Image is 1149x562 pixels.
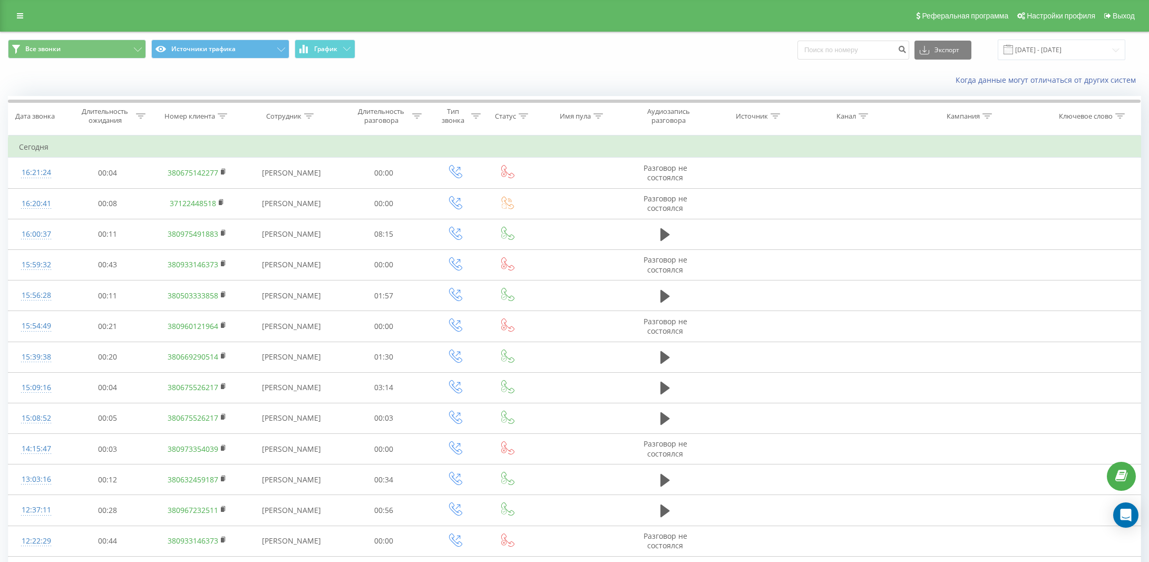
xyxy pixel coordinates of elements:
div: Имя пула [560,112,591,121]
span: Настройки профиля [1027,12,1095,20]
div: Номер клиента [164,112,215,121]
td: 00:00 [340,526,427,556]
a: 380933146373 [168,536,218,546]
button: График [295,40,355,59]
td: [PERSON_NAME] [242,434,340,464]
td: 00:00 [340,188,427,219]
td: 00:11 [64,280,152,311]
div: 14:15:47 [19,439,54,459]
td: 01:57 [340,280,427,311]
div: Кампания [947,112,980,121]
div: Длительность разговора [353,107,410,125]
td: 00:00 [340,311,427,342]
span: Разговор не состоялся [644,439,687,458]
span: Реферальная программа [922,12,1008,20]
span: Разговор не состоялся [644,531,687,550]
td: 00:44 [64,526,152,556]
td: 00:00 [340,434,427,464]
div: Источник [736,112,768,121]
td: [PERSON_NAME] [242,526,340,556]
td: 00:00 [340,158,427,188]
a: 380669290514 [168,352,218,362]
td: 01:30 [340,342,427,372]
td: 00:04 [64,372,152,403]
td: [PERSON_NAME] [242,495,340,526]
div: 13:03:16 [19,469,54,490]
td: [PERSON_NAME] [242,342,340,372]
span: Разговор не состоялся [644,316,687,336]
div: Статус [495,112,516,121]
td: 00:43 [64,249,152,280]
td: [PERSON_NAME] [242,464,340,495]
span: Все звонки [25,45,61,53]
div: Дата звонка [15,112,55,121]
td: [PERSON_NAME] [242,372,340,403]
a: 380675526217 [168,413,218,423]
td: 00:03 [64,434,152,464]
td: 00:20 [64,342,152,372]
a: 380960121964 [168,321,218,331]
button: Источники трафика [151,40,289,59]
td: [PERSON_NAME] [242,311,340,342]
div: Open Intercom Messenger [1113,502,1138,528]
td: 00:21 [64,311,152,342]
div: Сотрудник [266,112,301,121]
div: Ключевое слово [1059,112,1113,121]
td: 00:04 [64,158,152,188]
a: 380675526217 [168,382,218,392]
span: Выход [1113,12,1135,20]
input: Поиск по номеру [797,41,909,60]
div: 15:39:38 [19,347,54,367]
a: 380933146373 [168,259,218,269]
td: Сегодня [8,137,1141,158]
div: Канал [836,112,856,121]
a: 380973354039 [168,444,218,454]
a: 37122448518 [170,198,216,208]
td: [PERSON_NAME] [242,403,340,433]
div: 15:08:52 [19,408,54,429]
a: Когда данные могут отличаться от других систем [956,75,1141,85]
a: 380975491883 [168,229,218,239]
a: 380967232511 [168,505,218,515]
td: 00:03 [340,403,427,433]
div: 16:00:37 [19,224,54,245]
div: 15:56:28 [19,285,54,306]
td: [PERSON_NAME] [242,249,340,280]
td: 00:12 [64,464,152,495]
a: 380632459187 [168,474,218,485]
div: 12:37:11 [19,500,54,520]
div: 16:20:41 [19,193,54,214]
span: Разговор не состоялся [644,255,687,274]
div: 16:21:24 [19,162,54,183]
button: Все звонки [8,40,146,59]
span: Разговор не состоялся [644,163,687,182]
span: График [314,45,337,53]
div: Длительность ожидания [77,107,133,125]
td: 00:11 [64,219,152,249]
td: [PERSON_NAME] [242,158,340,188]
div: 15:54:49 [19,316,54,336]
td: [PERSON_NAME] [242,188,340,219]
div: Аудиозапись разговора [635,107,703,125]
div: 15:59:32 [19,255,54,275]
td: 03:14 [340,372,427,403]
td: [PERSON_NAME] [242,219,340,249]
td: 00:05 [64,403,152,433]
a: 380675142277 [168,168,218,178]
td: 00:56 [340,495,427,526]
td: 00:28 [64,495,152,526]
td: 00:34 [340,464,427,495]
td: 08:15 [340,219,427,249]
div: 12:22:29 [19,531,54,551]
div: 15:09:16 [19,377,54,398]
a: 380503333858 [168,290,218,301]
button: Экспорт [914,41,971,60]
td: [PERSON_NAME] [242,280,340,311]
td: 00:00 [340,249,427,280]
span: Разговор не состоялся [644,193,687,213]
div: Тип звонка [437,107,469,125]
td: 00:08 [64,188,152,219]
